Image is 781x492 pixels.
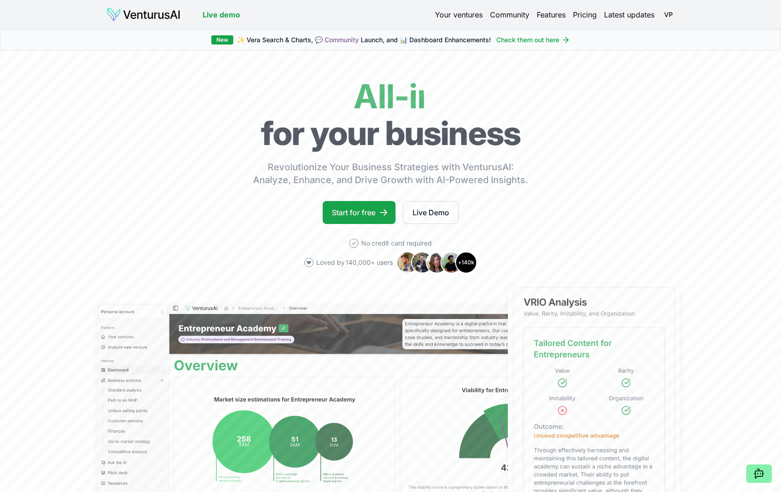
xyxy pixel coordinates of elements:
[396,252,418,274] img: Avatar 1
[537,9,566,20] a: Features
[440,252,462,274] img: Avatar 4
[323,201,396,224] a: Start for free
[403,201,459,224] a: Live Demo
[426,252,448,274] img: Avatar 3
[573,9,597,20] a: Pricing
[237,35,491,45] span: ✨ Vera Search & Charts, 💬 Launch, and 📊 Dashboard Enhancements!
[106,7,181,22] img: logo
[211,35,233,45] div: New
[324,36,359,44] a: Community
[661,7,676,22] span: VP
[435,9,483,20] a: Your ventures
[203,9,240,20] a: Live demo
[411,252,433,274] img: Avatar 2
[604,9,654,20] a: Latest updates
[490,9,529,20] a: Community
[496,35,570,45] a: Check them out here
[662,8,675,21] button: VP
